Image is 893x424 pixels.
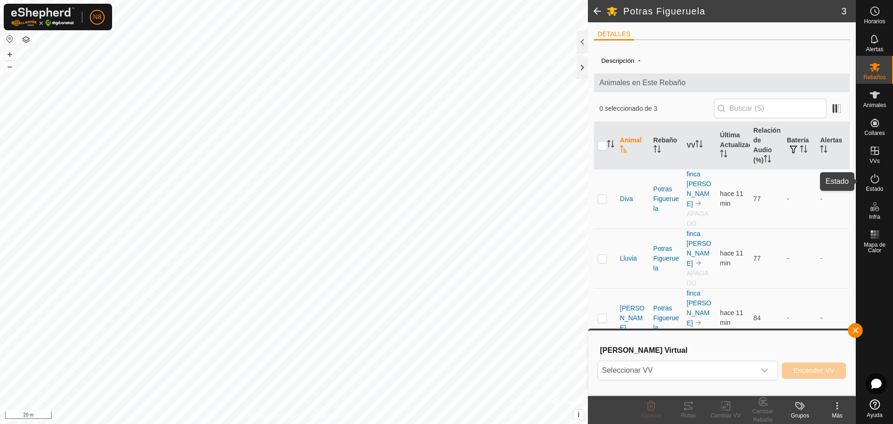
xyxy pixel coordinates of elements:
td: - [783,229,817,288]
a: finca [PERSON_NAME] [686,230,711,267]
div: Potras Figueruela [653,184,680,214]
a: Ayuda [856,396,893,422]
th: Rebaño [650,122,683,169]
p-sorticon: Activar para ordenar [764,156,771,164]
span: 84 [753,314,761,322]
p-sorticon: Activar para ordenar [720,151,727,159]
h3: [PERSON_NAME] Virtual [600,346,846,355]
div: Rutas [670,411,707,420]
button: i [573,410,584,420]
span: - [634,53,644,68]
li: DETALLES [594,29,634,40]
div: Potras Figueruela [653,303,680,333]
p-sorticon: Activar para ordenar [607,141,614,149]
h2: Potras Figueruela [623,6,841,17]
a: finca [PERSON_NAME] [686,170,711,208]
span: 77 [753,255,761,262]
th: VV [683,122,716,169]
td: - [783,288,817,348]
div: Más [819,411,856,420]
div: Cambiar VV [707,411,744,420]
th: Relación de Audio (%) [750,122,783,169]
span: Animales en Este Rebaño [600,77,844,88]
p-sorticon: Activar para ordenar [653,147,661,154]
img: hasta [695,200,702,207]
span: APAGADO [686,269,708,287]
th: Animal [616,122,650,169]
button: + [4,49,15,60]
span: Animales [863,102,886,108]
span: Diva [620,194,633,204]
th: Última Actualización [716,122,750,169]
td: - [816,229,850,288]
a: finca [PERSON_NAME] [686,289,711,327]
button: Capas del Mapa [20,34,32,45]
span: Horarios [864,19,885,24]
img: hasta [695,259,702,267]
td: - [816,288,850,348]
button: Restablecer Mapa [4,34,15,45]
th: Alertas [816,122,850,169]
p-sorticon: Activar para ordenar [820,147,827,154]
p-sorticon: Activar para ordenar [800,147,807,154]
span: Collares [864,130,885,136]
img: Logo Gallagher [11,7,74,27]
span: [PERSON_NAME] [620,303,646,333]
span: i [578,411,580,418]
span: VVs [869,158,880,164]
span: Infra [869,214,880,220]
button: – [4,61,15,72]
span: 15 ago 2025, 18:15 [720,190,743,207]
img: hasta [695,319,702,326]
input: Buscar (S) [714,99,826,118]
span: Rebaños [863,74,886,80]
span: Eliminar [641,412,661,419]
span: Ayuda [867,412,883,418]
span: APAGADO [686,210,708,227]
span: 15 ago 2025, 18:15 [720,249,743,267]
div: dropdown trigger [755,361,774,380]
span: 15 ago 2025, 18:15 [720,309,743,326]
p-sorticon: Activar para ordenar [620,147,627,154]
div: Grupos [781,411,819,420]
a: Política de Privacidad [246,412,300,420]
span: N8 [93,12,101,22]
span: Encender VV [793,367,834,374]
span: Estado [866,186,883,192]
span: Lluvia [620,254,637,263]
p-sorticon: Activar para ordenar [695,141,703,149]
div: Cambiar Rebaño [744,407,781,424]
button: Encender VV [782,363,846,379]
span: 3 [841,4,846,18]
span: Alertas [866,47,883,52]
span: Mapa de Calor [859,242,891,253]
span: Seleccionar VV [598,361,755,380]
a: Contáctenos [311,412,342,420]
div: Potras Figueruela [653,244,680,273]
td: - [783,169,817,229]
td: - [816,169,850,229]
span: 77 [753,195,761,202]
label: Descripción [601,57,634,64]
span: 0 seleccionado de 3 [600,104,714,114]
th: Batería [783,122,817,169]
